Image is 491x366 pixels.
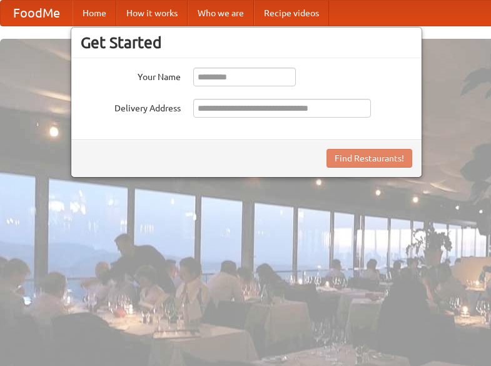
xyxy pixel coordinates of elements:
[188,1,254,26] a: Who we are
[254,1,329,26] a: Recipe videos
[116,1,188,26] a: How it works
[81,33,412,52] h3: Get Started
[81,99,181,114] label: Delivery Address
[1,1,73,26] a: FoodMe
[73,1,116,26] a: Home
[81,68,181,83] label: Your Name
[326,149,412,168] button: Find Restaurants!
